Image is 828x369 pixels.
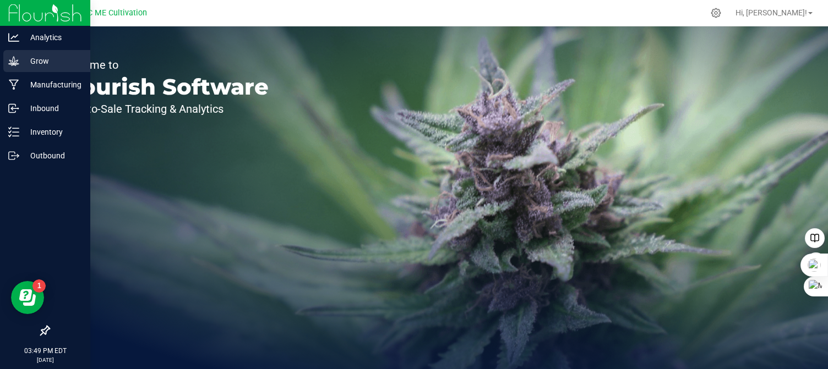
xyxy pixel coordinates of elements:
span: SBC ME Cultivation [78,8,147,18]
p: Grow [19,54,85,68]
inline-svg: Outbound [8,150,19,161]
p: Flourish Software [59,76,269,98]
p: Seed-to-Sale Tracking & Analytics [59,103,269,114]
p: Analytics [19,31,85,44]
inline-svg: Inbound [8,103,19,114]
inline-svg: Analytics [8,32,19,43]
iframe: Resource center unread badge [32,279,46,293]
inline-svg: Inventory [8,126,19,137]
div: Manage settings [709,8,723,18]
p: Outbound [19,149,85,162]
p: Inbound [19,102,85,115]
p: Manufacturing [19,78,85,91]
p: Welcome to [59,59,269,70]
p: 03:49 PM EDT [5,346,85,356]
inline-svg: Grow [8,56,19,67]
span: Hi, [PERSON_NAME]! [736,8,807,17]
iframe: Resource center [11,281,44,314]
p: Inventory [19,125,85,139]
p: [DATE] [5,356,85,364]
inline-svg: Manufacturing [8,79,19,90]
